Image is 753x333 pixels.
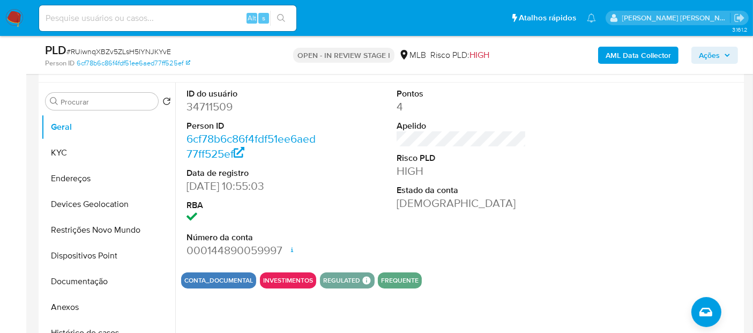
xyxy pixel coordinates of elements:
button: Geral [41,114,175,140]
button: AML Data Collector [598,47,679,64]
dt: Person ID [187,120,316,132]
button: Dispositivos Point [41,243,175,269]
span: 3.161.2 [732,25,748,34]
button: search-icon [270,11,292,26]
dd: 34711509 [187,99,316,114]
span: Alt [248,13,256,23]
dt: Apelido [397,120,526,132]
button: Endereços [41,166,175,191]
dt: ID do usuário [187,88,316,100]
a: 6cf78b6c86f4fdf51ee6aed77ff525ef [77,58,190,68]
dt: Pontos [397,88,526,100]
span: s [262,13,265,23]
dd: 000144890059997 [187,243,316,258]
a: Notificações [587,13,596,23]
button: Documentação [41,269,175,294]
b: AML Data Collector [606,47,671,64]
button: Restrições Novo Mundo [41,217,175,243]
input: Pesquise usuários ou casos... [39,11,296,25]
button: Ações [691,47,738,64]
dt: Risco PLD [397,152,526,164]
div: MLB [399,49,426,61]
span: Risco PLD: [430,49,489,61]
a: 6cf78b6c86f4fdf51ee6aed77ff525ef [187,131,316,161]
dd: HIGH [397,164,526,179]
button: Retornar ao pedido padrão [162,97,171,109]
dt: Estado da conta [397,184,526,196]
button: Devices Geolocation [41,191,175,217]
span: Atalhos rápidos [519,12,576,24]
dd: [DEMOGRAPHIC_DATA] [397,196,526,211]
b: Person ID [45,58,74,68]
span: # RUiwnqXBZv5ZLsH5IYNJKYvE [66,46,171,57]
dd: 4 [397,99,526,114]
dt: RBA [187,199,316,211]
input: Procurar [61,97,154,107]
button: Anexos [41,294,175,320]
dd: [DATE] 10:55:03 [187,179,316,194]
a: Sair [734,12,745,24]
button: KYC [41,140,175,166]
dt: Data de registro [187,167,316,179]
button: Procurar [50,97,58,106]
p: leticia.siqueira@mercadolivre.com [622,13,730,23]
span: Ações [699,47,720,64]
span: HIGH [469,49,489,61]
p: OPEN - IN REVIEW STAGE I [293,48,394,63]
b: PLD [45,41,66,58]
dt: Número da conta [187,232,316,243]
